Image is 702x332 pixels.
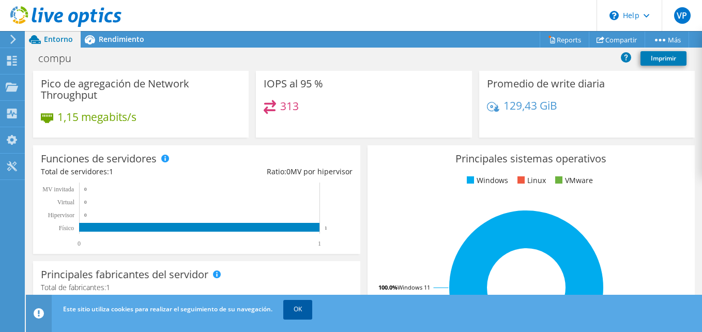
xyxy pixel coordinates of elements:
text: 0 [84,200,87,205]
a: OK [283,300,312,319]
h4: 129,43 GiB [503,100,557,111]
span: Rendimiento [99,34,144,44]
text: 0 [78,240,81,247]
text: 1 [325,225,327,231]
svg: \n [609,11,619,20]
tspan: Físico [59,224,74,232]
text: Hipervisor [48,212,74,219]
tspan: 100.0% [378,283,398,291]
span: VP [674,7,691,24]
div: Total de servidores: [41,166,196,177]
h4: 1,15 megabits/s [57,111,136,123]
tspan: Windows 11 [398,283,430,291]
h3: Funciones de servidores [41,153,157,164]
div: Ratio: MV por hipervisor [196,166,352,177]
span: 1 [109,167,113,176]
span: 0 [286,167,291,176]
a: Reports [540,32,589,48]
li: Windows [464,175,508,186]
text: MV invitada [42,186,74,193]
a: Imprimir [640,51,686,66]
h4: Total de fabricantes: [41,282,353,293]
h3: IOPS al 95 % [264,78,323,89]
li: Linux [515,175,546,186]
h3: Pico de agregación de Network Throughput [41,78,241,101]
li: VMware [553,175,593,186]
h3: Principales sistemas operativos [375,153,687,164]
span: 1 [106,282,110,292]
a: Compartir [589,32,645,48]
h4: 313 [280,100,299,112]
h3: Principales fabricantes del servidor [41,269,208,280]
h1: compu [34,53,87,64]
text: Virtual [57,199,75,206]
a: Más [645,32,689,48]
h3: Promedio de write diaria [487,78,605,89]
span: Entorno [44,34,73,44]
text: 1 [318,240,321,247]
text: 0 [84,187,87,192]
text: 0 [84,213,87,218]
span: Este sitio utiliza cookies para realizar el seguimiento de su navegación. [63,305,272,313]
